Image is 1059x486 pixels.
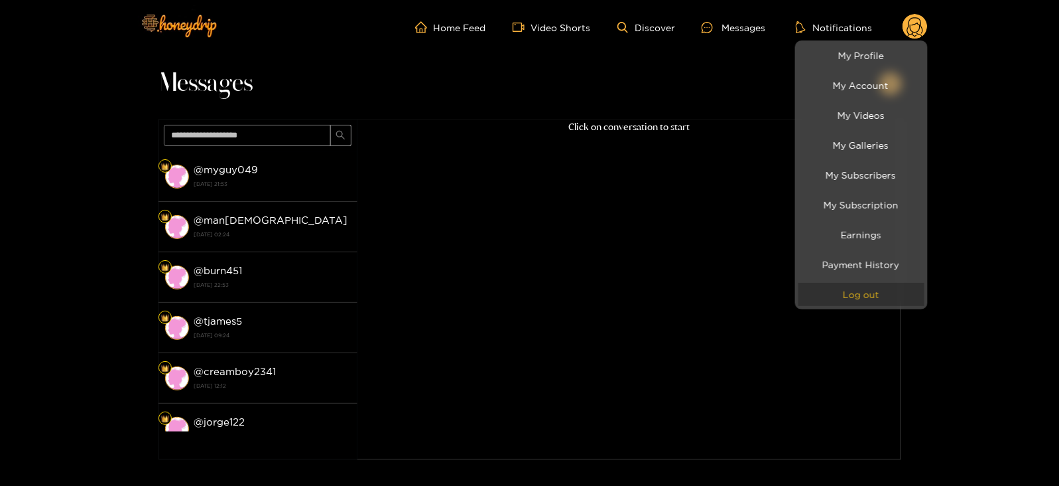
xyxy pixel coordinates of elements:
[798,283,924,306] button: Log out
[798,163,924,187] a: My Subscribers
[798,44,924,67] a: My Profile
[798,74,924,97] a: My Account
[798,104,924,127] a: My Videos
[798,193,924,216] a: My Subscription
[798,223,924,246] a: Earnings
[798,133,924,157] a: My Galleries
[798,253,924,276] a: Payment History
